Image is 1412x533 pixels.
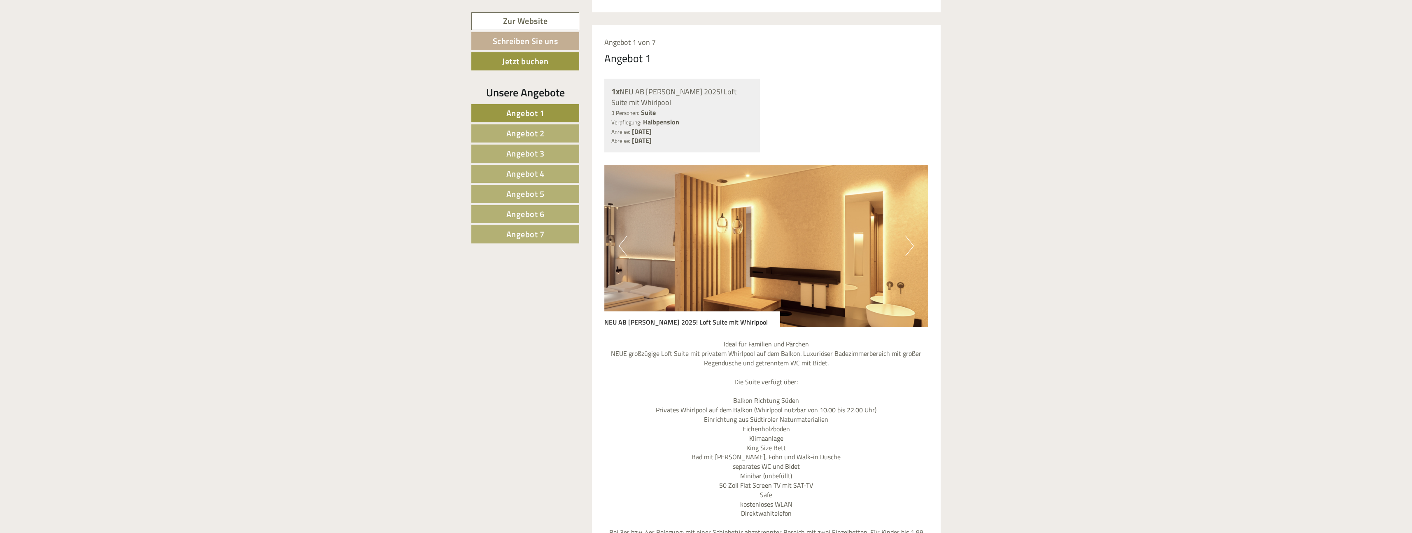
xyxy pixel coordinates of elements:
span: Angebot 3 [506,147,545,160]
span: Angebot 6 [506,208,545,220]
button: Previous [619,236,627,256]
span: Angebot 5 [506,187,545,200]
span: Angebot 7 [506,228,545,241]
b: 1x [611,85,620,98]
span: Angebot 2 [506,127,545,140]
span: Angebot 1 von 7 [604,37,656,48]
button: Next [905,236,914,256]
span: Angebot 1 [506,107,545,119]
div: NEU AB [PERSON_NAME] 2025! Loft Suite mit Whirlpool [604,311,780,327]
img: image [604,165,929,327]
div: Guten Tag, wie können wir Ihnen helfen? [6,22,131,47]
b: Suite [641,108,656,117]
small: Anreise: [611,128,630,136]
div: [GEOGRAPHIC_DATA] [12,24,127,30]
small: 17:47 [12,40,127,46]
small: 3 Personen: [611,109,639,117]
div: [DATE] [148,6,177,20]
a: Schreiben Sie uns [471,32,579,50]
b: [DATE] [632,136,652,145]
div: Unsere Angebote [471,85,579,100]
b: [DATE] [632,126,652,136]
button: Senden [271,213,324,231]
span: Angebot 4 [506,167,545,180]
small: Abreise: [611,137,630,145]
div: NEU AB [PERSON_NAME] 2025! Loft Suite mit Whirlpool [611,86,753,108]
a: Zur Website [471,12,579,30]
b: Halbpension [643,117,679,127]
div: Angebot 1 [604,51,651,66]
a: Jetzt buchen [471,52,579,70]
small: Verpflegung: [611,118,641,126]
